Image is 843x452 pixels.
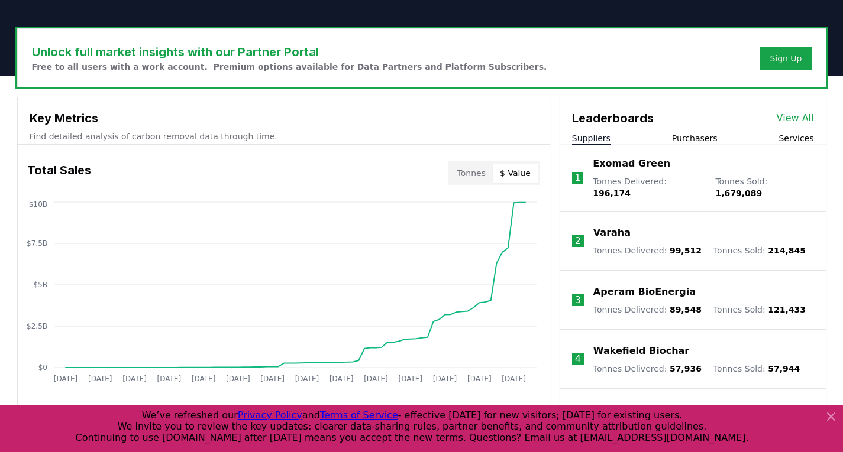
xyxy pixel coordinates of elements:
[575,234,581,248] p: 2
[502,375,526,383] tspan: [DATE]
[27,322,47,330] tspan: $2.5B
[715,175,813,199] p: Tonnes Sold :
[593,285,696,299] a: Aperam BioEnergia
[593,157,670,171] a: Exomad Green
[493,164,538,183] button: $ Value
[593,304,702,316] p: Tonnes Delivered :
[572,132,611,144] button: Suppliers
[670,246,702,255] span: 99,512
[191,375,215,383] tspan: [DATE]
[28,200,47,209] tspan: $10B
[364,375,388,383] tspan: [DATE]
[27,239,47,248] tspan: $7.5B
[33,281,47,289] tspan: $5B
[30,131,538,142] p: Find detailed analysis of carbon removal data through time.
[226,375,250,383] tspan: [DATE]
[157,375,181,383] tspan: [DATE]
[398,375,422,383] tspan: [DATE]
[593,175,703,199] p: Tonnes Delivered :
[27,161,91,185] h3: Total Sales
[768,246,806,255] span: 214,845
[593,226,631,240] a: Varaha
[295,375,319,383] tspan: [DATE]
[593,403,654,417] a: Carboneers
[575,293,581,307] p: 3
[672,132,718,144] button: Purchasers
[713,245,806,256] p: Tonnes Sold :
[593,245,702,256] p: Tonnes Delivered :
[467,375,492,383] tspan: [DATE]
[770,53,802,64] a: Sign Up
[329,375,353,383] tspan: [DATE]
[593,363,702,375] p: Tonnes Delivered :
[432,375,457,383] tspan: [DATE]
[88,375,112,383] tspan: [DATE]
[779,132,813,144] button: Services
[32,61,547,73] p: Free to all users with a work account. Premium options available for Data Partners and Platform S...
[260,375,285,383] tspan: [DATE]
[768,364,800,373] span: 57,944
[575,352,581,366] p: 4
[670,364,702,373] span: 57,936
[574,171,580,185] p: 1
[760,47,811,70] button: Sign Up
[32,43,547,61] h3: Unlock full market insights with our Partner Portal
[715,188,762,198] span: 1,679,089
[38,363,47,372] tspan: $0
[450,164,493,183] button: Tonnes
[593,188,631,198] span: 196,174
[122,375,147,383] tspan: [DATE]
[30,109,538,127] h3: Key Metrics
[777,111,814,125] a: View All
[713,363,800,375] p: Tonnes Sold :
[713,304,806,316] p: Tonnes Sold :
[53,375,77,383] tspan: [DATE]
[768,305,806,314] span: 121,433
[572,109,654,127] h3: Leaderboards
[593,344,689,358] a: Wakefield Biochar
[670,305,702,314] span: 89,548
